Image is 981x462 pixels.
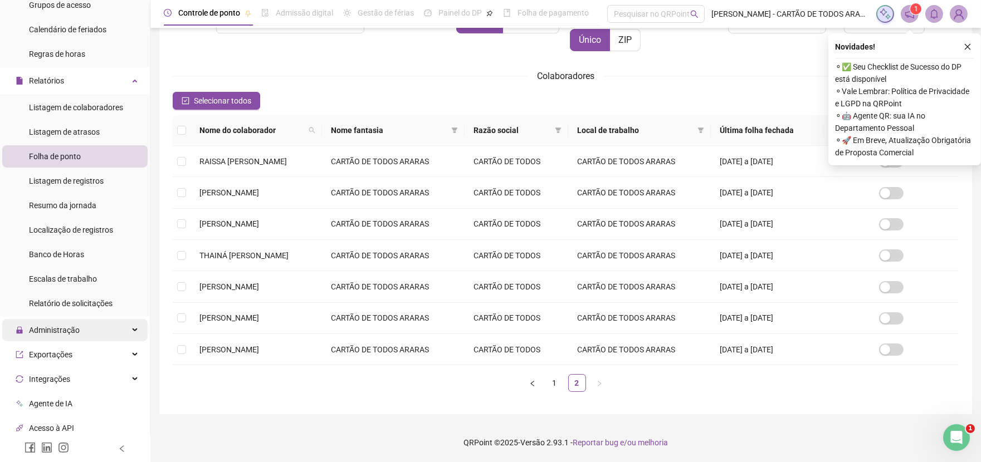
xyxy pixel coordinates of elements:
[711,146,824,177] td: [DATE] a [DATE]
[29,25,106,34] span: Calendário de feriados
[950,6,967,22] img: 43281
[182,97,189,105] span: check-square
[29,127,100,136] span: Listagem de atrasos
[568,271,711,302] td: CARTÃO DE TODOS ARARAS
[199,345,259,354] span: [PERSON_NAME]
[573,438,668,447] span: Reportar bug e/ou melhoria
[568,240,711,271] td: CARTÃO DE TODOS ARARAS
[465,146,569,177] td: CARTÃO DE TODOS
[29,424,74,432] span: Acesso à API
[697,127,704,134] span: filter
[568,146,711,177] td: CARTÃO DE TODOS ARARAS
[58,442,69,453] span: instagram
[424,9,432,17] span: dashboard
[465,271,569,302] td: CARTÃO DE TODOS
[29,176,104,185] span: Listagem de registros
[199,313,259,322] span: [PERSON_NAME]
[618,35,632,45] span: ZIP
[835,85,974,110] span: ⚬ Vale Lembrar: Política de Privacidade e LGPD na QRPoint
[465,240,569,271] td: CARTÃO DE TODOS
[29,250,84,259] span: Banco de Horas
[910,3,921,14] sup: 1
[322,240,465,271] td: CARTÃO DE TODOS ARARAS
[358,8,414,17] span: Gestão de férias
[711,303,824,334] td: [DATE] a [DATE]
[711,334,824,365] td: [DATE] a [DATE]
[322,271,465,302] td: CARTÃO DE TODOS ARARAS
[568,177,711,208] td: CARTÃO DE TODOS ARARAS
[711,8,870,20] span: [PERSON_NAME] - CARTÃO DE TODOS ARARAS
[309,127,315,134] span: search
[568,209,711,240] td: CARTÃO DE TODOS ARARAS
[199,157,287,166] span: RAISSA [PERSON_NAME]
[465,334,569,365] td: CARTÃO DE TODOS
[905,9,915,19] span: notification
[322,209,465,240] td: CARTÃO DE TODOS ARARAS
[29,103,123,112] span: Listagem de colaboradores
[322,334,465,365] td: CARTÃO DE TODOS ARARAS
[343,9,351,17] span: sun
[29,1,91,9] span: Grupos de acesso
[465,209,569,240] td: CARTÃO DE TODOS
[465,177,569,208] td: CARTÃO DE TODOS
[29,274,97,283] span: Escalas de trabalho
[546,375,563,391] a: 1
[29,50,85,58] span: Regras de horas
[695,122,706,139] span: filter
[835,61,974,85] span: ⚬ ✅ Seu Checklist de Sucesso do DP está disponível
[966,424,975,433] span: 1
[449,122,460,139] span: filter
[964,43,972,51] span: close
[451,127,458,134] span: filter
[474,124,551,136] span: Razão social
[569,375,585,391] a: 2
[322,303,465,334] td: CARTÃO DE TODOS ARARAS
[568,303,711,334] td: CARTÃO DE TODOS ARARAS
[29,350,72,359] span: Exportações
[178,8,240,17] span: Controle de ponto
[29,76,64,85] span: Relatórios
[322,177,465,208] td: CARTÃO DE TODOS ARARAS
[29,399,72,408] span: Agente de IA
[16,351,23,358] span: export
[331,124,447,136] span: Nome fantasia
[943,424,970,451] iframe: Intercom live chat
[16,424,23,432] span: api
[16,375,23,383] span: sync
[465,303,569,334] td: CARTÃO DE TODOS
[590,374,608,392] button: right
[261,9,269,17] span: file-done
[199,251,289,260] span: THAINÁ [PERSON_NAME]
[118,445,126,453] span: left
[199,188,259,197] span: [PERSON_NAME]
[518,8,589,17] span: Folha de pagamento
[29,152,81,161] span: Folha de ponto
[29,299,113,308] span: Relatório de solicitações
[164,9,172,17] span: clock-circle
[29,375,70,384] span: Integrações
[306,122,318,139] span: search
[41,442,52,453] span: linkedin
[520,438,545,447] span: Versão
[711,271,824,302] td: [DATE] a [DATE]
[486,10,493,17] span: pushpin
[276,8,333,17] span: Admissão digital
[546,374,564,392] li: 1
[537,71,594,81] span: Colaboradores
[711,240,824,271] td: [DATE] a [DATE]
[16,326,23,334] span: lock
[322,146,465,177] td: CARTÃO DE TODOS ARARAS
[879,8,891,20] img: sparkle-icon.fc2bf0ac1784a2077858766a79e2daf3.svg
[503,9,511,17] span: book
[555,127,562,134] span: filter
[568,374,586,392] li: 2
[835,41,875,53] span: Novidades !
[579,35,601,45] span: Único
[199,124,304,136] span: Nome do colaborador
[577,124,693,136] span: Local de trabalho
[711,115,824,146] th: Última folha fechada
[16,77,23,85] span: file
[29,225,113,234] span: Localização de registros
[914,5,918,13] span: 1
[690,10,699,18] span: search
